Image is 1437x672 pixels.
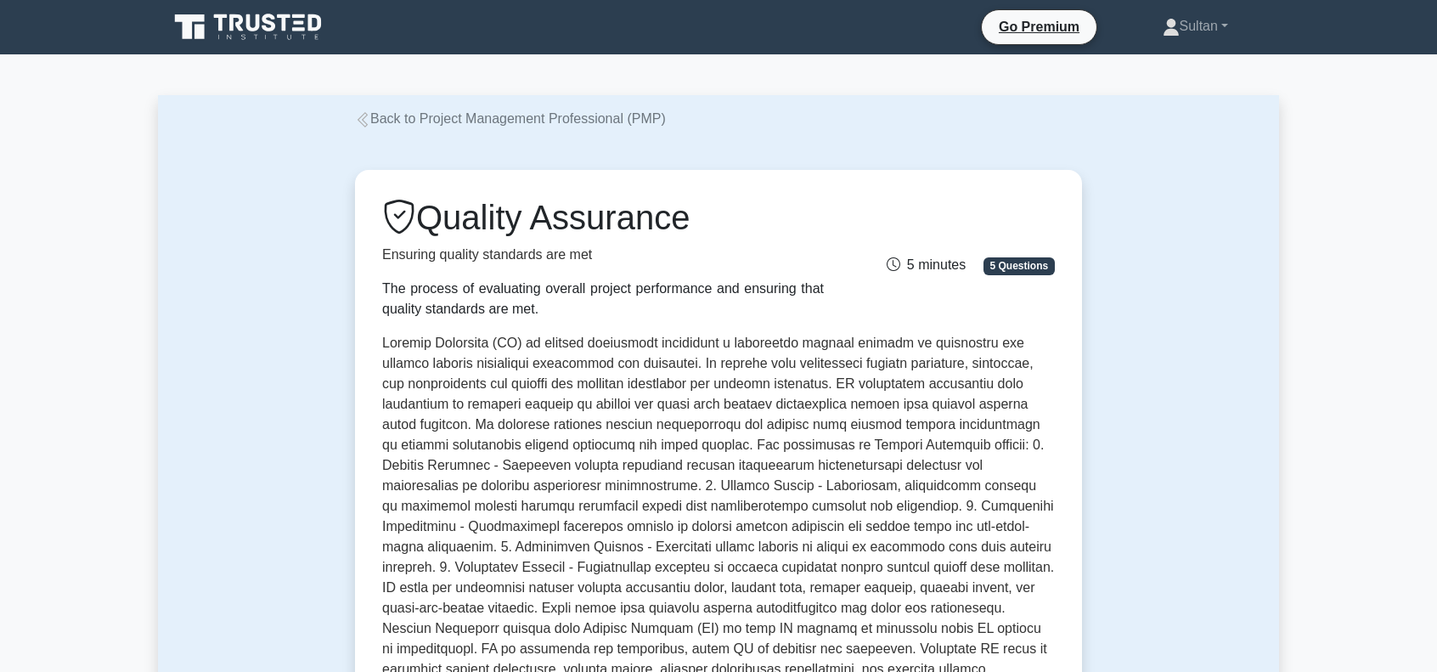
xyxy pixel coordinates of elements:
[382,245,824,265] p: Ensuring quality standards are met
[1122,9,1269,43] a: Sultan
[382,279,824,319] div: The process of evaluating overall project performance and ensuring that quality standards are met.
[887,257,966,272] span: 5 minutes
[355,111,666,126] a: Back to Project Management Professional (PMP)
[983,257,1055,274] span: 5 Questions
[989,16,1090,37] a: Go Premium
[382,197,824,238] h1: Quality Assurance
